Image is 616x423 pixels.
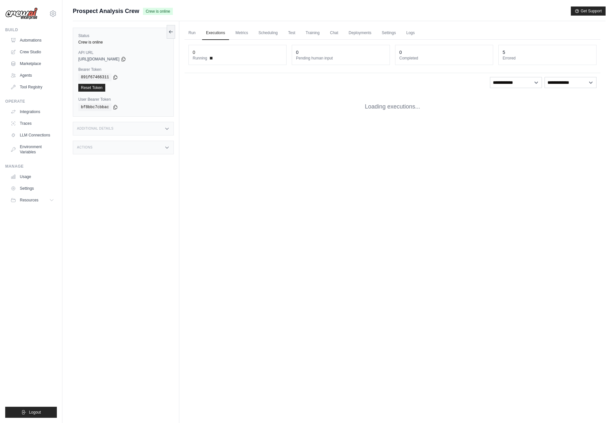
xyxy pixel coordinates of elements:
[5,407,57,418] button: Logout
[5,99,57,104] div: Operate
[8,47,57,57] a: Crew Studio
[78,67,168,72] label: Bearer Token
[78,33,168,38] label: Status
[78,97,168,102] label: User Bearer Token
[402,26,418,40] a: Logs
[254,26,281,40] a: Scheduling
[8,130,57,140] a: LLM Connections
[296,56,386,61] dt: Pending human input
[284,26,299,40] a: Test
[78,103,111,111] code: bf8bbc7cbbac
[185,92,600,122] div: Loading executions...
[143,8,173,15] span: Crew is online
[8,58,57,69] a: Marketplace
[8,70,57,81] a: Agents
[73,6,139,16] span: Prospect Analysis Crew
[78,84,105,92] a: Reset Token
[29,410,41,415] span: Logout
[571,6,606,16] button: Get Support
[5,27,57,32] div: Build
[185,26,199,40] a: Run
[78,50,168,55] label: API URL
[193,49,195,56] div: 0
[8,82,57,92] a: Tool Registry
[5,7,38,20] img: Logo
[8,172,57,182] a: Usage
[503,49,505,56] div: 5
[8,35,57,45] a: Automations
[302,26,324,40] a: Training
[193,56,207,61] span: Running
[78,73,111,81] code: 891f67466311
[20,198,38,203] span: Resources
[5,164,57,169] div: Manage
[8,183,57,194] a: Settings
[326,26,342,40] a: Chat
[232,26,252,40] a: Metrics
[78,40,168,45] div: Crew is online
[296,49,299,56] div: 0
[399,49,402,56] div: 0
[8,107,57,117] a: Integrations
[77,127,113,131] h3: Additional Details
[8,142,57,157] a: Environment Variables
[78,57,120,62] span: [URL][DOMAIN_NAME]
[503,56,592,61] dt: Errored
[399,56,489,61] dt: Completed
[345,26,375,40] a: Deployments
[378,26,400,40] a: Settings
[8,195,57,205] button: Resources
[202,26,229,40] a: Executions
[77,146,93,149] h3: Actions
[8,118,57,129] a: Traces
